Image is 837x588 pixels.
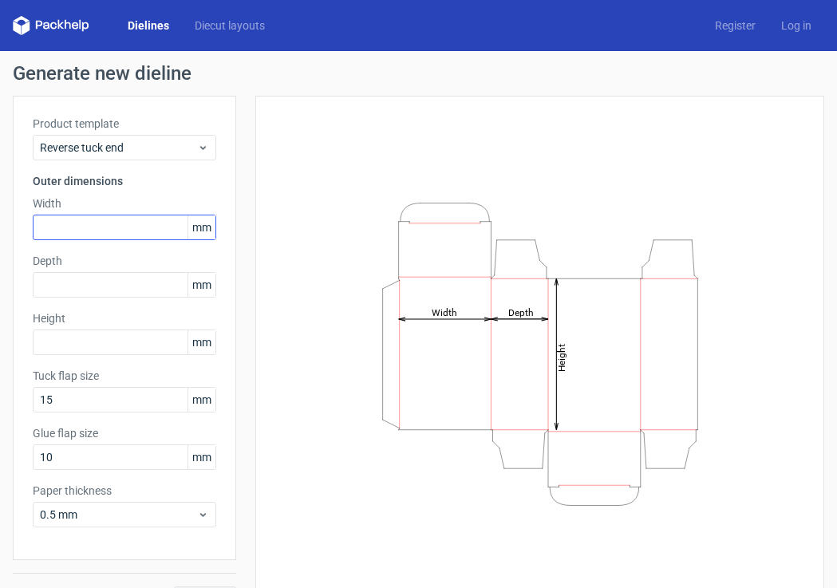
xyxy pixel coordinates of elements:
span: mm [188,273,215,297]
span: Reverse tuck end [40,140,197,156]
label: Depth [33,253,216,269]
span: mm [188,330,215,354]
label: Glue flap size [33,425,216,441]
tspan: Depth [507,306,533,318]
label: Product template [33,116,216,132]
label: Height [33,310,216,326]
span: 0.5 mm [40,507,197,523]
a: Register [702,18,768,34]
span: mm [188,388,215,412]
label: Width [33,195,216,211]
tspan: Height [555,343,567,371]
h1: Generate new dieline [13,64,824,83]
a: Dielines [115,18,182,34]
h3: Outer dimensions [33,173,216,189]
label: Tuck flap size [33,368,216,384]
a: Diecut layouts [182,18,278,34]
label: Paper thickness [33,483,216,499]
tspan: Width [431,306,456,318]
span: mm [188,215,215,239]
span: mm [188,445,215,469]
a: Log in [768,18,824,34]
